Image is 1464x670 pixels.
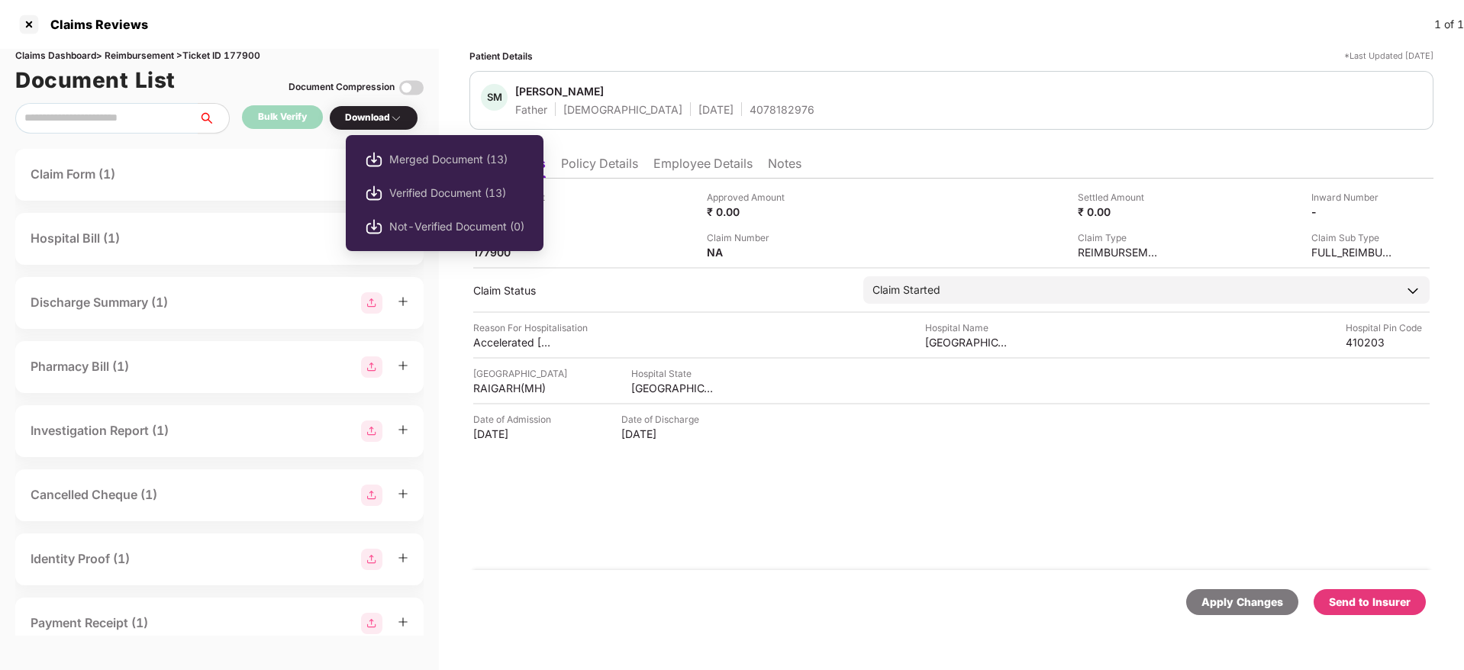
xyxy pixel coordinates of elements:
[1344,49,1433,63] div: *Last Updated [DATE]
[1329,594,1411,610] div: Send to Insurer
[768,156,801,178] li: Notes
[390,112,402,124] img: svg+xml;base64,PHN2ZyBpZD0iRHJvcGRvd24tMzJ4MzIiIHhtbG5zPSJodHRwOi8vd3d3LnczLm9yZy8yMDAwL3N2ZyIgd2...
[365,150,383,169] img: svg+xml;base64,PHN2ZyBpZD0iRG93bmxvYWQtMjB4MjAiIHhtbG5zPSJodHRwOi8vd3d3LnczLm9yZy8yMDAwL3N2ZyIgd2...
[1311,230,1395,245] div: Claim Sub Type
[365,184,383,202] img: svg+xml;base64,PHN2ZyBpZD0iRG93bmxvYWQtMjB4MjAiIHhtbG5zPSJodHRwOi8vd3d3LnczLm9yZy8yMDAwL3N2ZyIgd2...
[361,613,382,634] img: svg+xml;base64,PHN2ZyBpZD0iR3JvdXBfMjg4MTMiIGRhdGEtbmFtZT0iR3JvdXAgMjg4MTMiIHhtbG5zPSJodHRwOi8vd3...
[1346,335,1430,349] div: 410203
[31,357,129,376] div: Pharmacy Bill (1)
[198,112,229,124] span: search
[515,84,604,98] div: [PERSON_NAME]
[345,111,402,125] div: Download
[561,156,638,178] li: Policy Details
[15,49,424,63] div: Claims Dashboard > Reimbursement > Ticket ID 177900
[258,110,307,124] div: Bulk Verify
[473,412,557,427] div: Date of Admission
[473,427,557,441] div: [DATE]
[361,292,382,314] img: svg+xml;base64,PHN2ZyBpZD0iR3JvdXBfMjg4MTMiIGRhdGEtbmFtZT0iR3JvdXAgMjg4MTMiIHhtbG5zPSJodHRwOi8vd3...
[31,229,120,248] div: Hospital Bill (1)
[15,63,176,97] h1: Document List
[1078,230,1162,245] div: Claim Type
[1078,205,1162,219] div: ₹ 0.00
[361,420,382,442] img: svg+xml;base64,PHN2ZyBpZD0iR3JvdXBfMjg4MTMiIGRhdGEtbmFtZT0iR3JvdXAgMjg4MTMiIHhtbG5zPSJodHRwOi8vd3...
[925,321,1009,335] div: Hospital Name
[389,218,524,235] span: Not-Verified Document (0)
[631,366,715,381] div: Hospital State
[563,102,682,117] div: [DEMOGRAPHIC_DATA]
[1311,245,1395,259] div: FULL_REIMBURSEMENT
[698,102,734,117] div: [DATE]
[398,296,408,307] span: plus
[399,76,424,100] img: svg+xml;base64,PHN2ZyBpZD0iVG9nZ2xlLTMyeDMyIiB4bWxucz0iaHR0cDovL3d3dy53My5vcmcvMjAwMC9zdmciIHdpZH...
[1346,321,1430,335] div: Hospital Pin Code
[750,102,814,117] div: 4078182976
[365,217,383,236] img: svg+xml;base64,PHN2ZyBpZD0iRG93bmxvYWQtMjB4MjAiIHhtbG5zPSJodHRwOi8vd3d3LnczLm9yZy8yMDAwL3N2ZyIgd2...
[481,84,508,111] div: SM
[707,245,791,259] div: NA
[1078,190,1162,205] div: Settled Amount
[1311,190,1395,205] div: Inward Number
[31,293,168,312] div: Discharge Summary (1)
[361,356,382,378] img: svg+xml;base64,PHN2ZyBpZD0iR3JvdXBfMjg4MTMiIGRhdGEtbmFtZT0iR3JvdXAgMjg4MTMiIHhtbG5zPSJodHRwOi8vd3...
[31,421,169,440] div: Investigation Report (1)
[707,230,791,245] div: Claim Number
[621,412,705,427] div: Date of Discharge
[621,427,705,441] div: [DATE]
[1311,205,1395,219] div: -
[1078,245,1162,259] div: REIMBURSEMENT
[41,17,148,32] div: Claims Reviews
[398,424,408,435] span: plus
[31,165,115,184] div: Claim Form (1)
[631,381,715,395] div: [GEOGRAPHIC_DATA]
[31,549,130,569] div: Identity Proof (1)
[398,617,408,627] span: plus
[515,102,547,117] div: Father
[707,190,791,205] div: Approved Amount
[389,151,524,168] span: Merged Document (13)
[872,282,940,298] div: Claim Started
[1405,283,1420,298] img: downArrowIcon
[473,335,557,349] div: Accelerated [MEDICAL_DATA]
[361,485,382,506] img: svg+xml;base64,PHN2ZyBpZD0iR3JvdXBfMjg4MTMiIGRhdGEtbmFtZT0iR3JvdXAgMjg4MTMiIHhtbG5zPSJodHRwOi8vd3...
[398,360,408,371] span: plus
[289,80,395,95] div: Document Compression
[653,156,753,178] li: Employee Details
[198,103,230,134] button: search
[473,283,848,298] div: Claim Status
[469,49,533,63] div: Patient Details
[473,321,588,335] div: Reason For Hospitalisation
[1434,16,1464,33] div: 1 of 1
[398,488,408,499] span: plus
[31,485,157,504] div: Cancelled Cheque (1)
[925,335,1009,349] div: [GEOGRAPHIC_DATA]
[707,205,791,219] div: ₹ 0.00
[31,614,148,633] div: Payment Receipt (1)
[1201,594,1283,610] div: Apply Changes
[473,381,557,395] div: RAIGARH(MH)
[398,552,408,563] span: plus
[473,366,567,381] div: [GEOGRAPHIC_DATA]
[361,549,382,570] img: svg+xml;base64,PHN2ZyBpZD0iR3JvdXBfMjg4MTMiIGRhdGEtbmFtZT0iR3JvdXAgMjg4MTMiIHhtbG5zPSJodHRwOi8vd3...
[389,185,524,201] span: Verified Document (13)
